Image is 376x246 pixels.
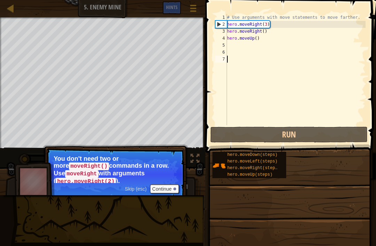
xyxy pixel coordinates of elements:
[215,35,227,42] div: 4
[185,1,202,18] button: Show game menu
[54,155,177,183] p: You don't need two or more commands in a row. Use with arguments ( ).
[215,49,227,56] div: 6
[227,159,277,164] span: hero.moveLeft(steps)
[215,14,227,21] div: 1
[212,159,226,172] img: portrait.png
[69,162,109,170] code: moveRight()
[125,186,147,192] span: Skip (esc)
[56,178,116,185] code: hero.moveRight(2)
[65,170,98,178] code: moveRight
[227,172,273,177] span: hero.moveUp(steps)
[227,152,277,157] span: hero.moveDown(steps)
[210,127,368,143] button: Run
[215,56,227,63] div: 7
[227,166,280,170] span: hero.moveRight(steps)
[215,28,227,35] div: 3
[166,4,178,10] span: Hints
[150,184,179,193] button: Continue
[216,21,227,28] div: 2
[215,42,227,49] div: 5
